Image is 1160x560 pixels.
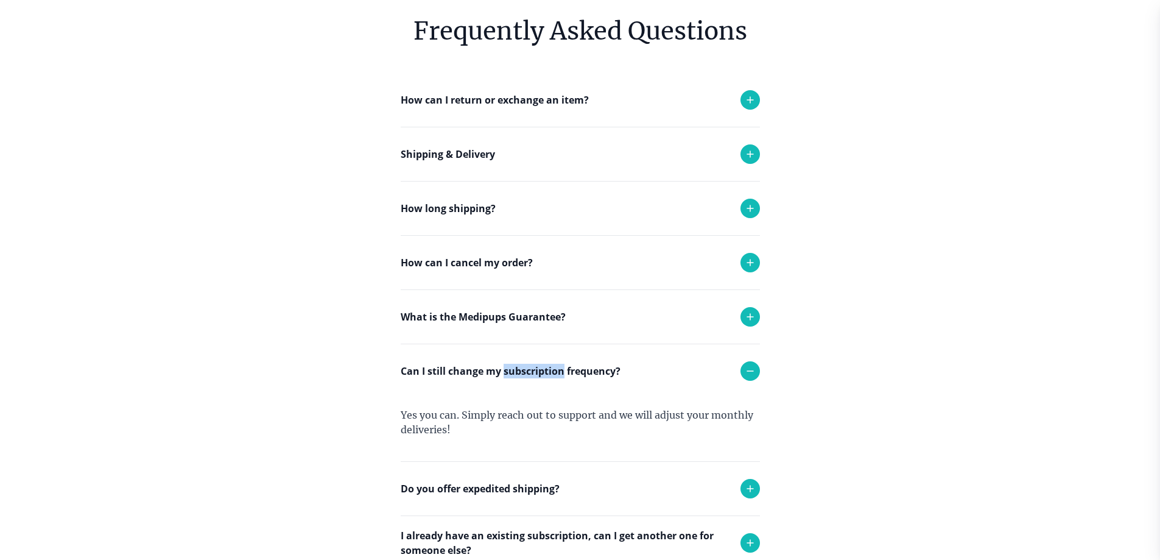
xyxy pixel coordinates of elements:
[401,289,760,397] div: Any refund request and cancellation are subject to approval and turn around time is 24-48 hours. ...
[401,344,760,422] div: If you received the wrong product or your product was damaged in transit, we will replace it with...
[401,147,495,161] p: Shipping & Delivery
[401,255,533,270] p: How can I cancel my order?
[401,235,760,284] div: Each order takes 1-2 business days to be delivered.
[401,364,620,378] p: Can I still change my subscription frequency?
[401,398,760,461] div: Yes you can. Simply reach out to support and we will adjust your monthly deliveries!
[401,93,589,107] p: How can I return or exchange an item?
[401,13,760,49] h6: Frequently Asked Questions
[401,528,728,558] p: I already have an existing subscription, can I get another one for someone else?
[401,201,496,216] p: How long shipping?
[401,310,566,324] p: What is the Medipups Guarantee?
[401,481,560,496] p: Do you offer expedited shipping?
